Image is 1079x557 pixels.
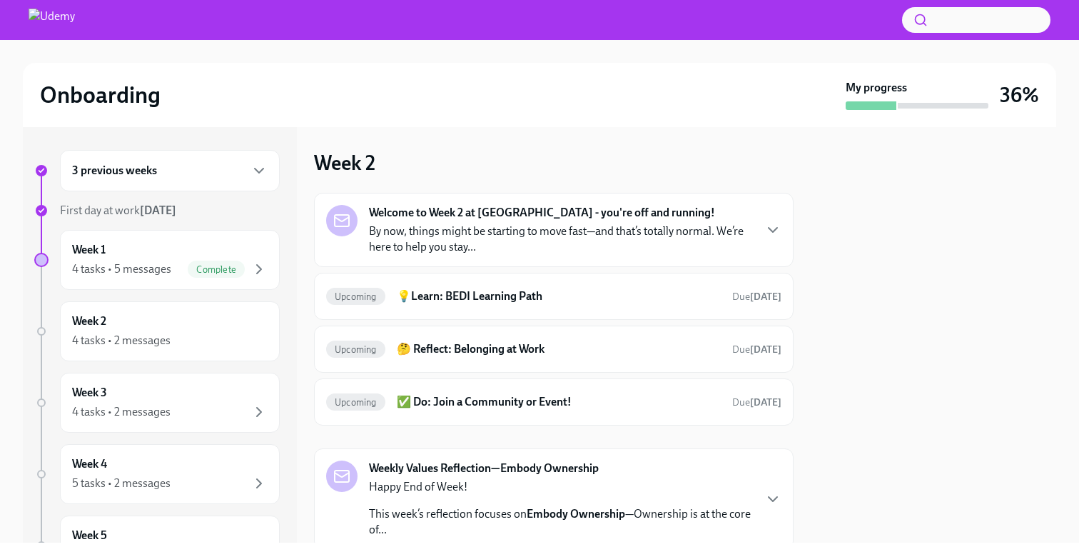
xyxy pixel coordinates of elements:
strong: Weekly Values Reflection—Embody Ownership [369,461,599,476]
a: First day at work[DATE] [34,203,280,219]
a: Week 14 tasks • 5 messagesComplete [34,230,280,290]
span: Complete [188,264,245,275]
strong: [DATE] [140,204,176,217]
span: September 6th, 2025 10:00 [732,290,781,303]
div: 4 tasks • 2 messages [72,404,171,420]
span: Due [732,291,781,303]
a: Week 45 tasks • 2 messages [34,444,280,504]
span: Due [732,396,781,408]
span: Upcoming [326,291,385,302]
strong: [DATE] [750,343,781,356]
span: September 6th, 2025 10:00 [732,396,781,409]
img: Udemy [29,9,75,31]
span: Due [732,343,781,356]
h3: 36% [1000,82,1039,108]
strong: Welcome to Week 2 at [GEOGRAPHIC_DATA] - you're off and running! [369,205,715,221]
h2: Onboarding [40,81,161,109]
strong: My progress [846,80,907,96]
p: This week’s reflection focuses on —Ownership is at the core of... [369,506,753,538]
h6: 💡Learn: BEDI Learning Path [397,288,721,304]
a: Week 24 tasks • 2 messages [34,301,280,361]
span: Upcoming [326,344,385,355]
a: Upcoming💡Learn: BEDI Learning PathDue[DATE] [326,285,781,308]
h3: Week 2 [314,150,375,176]
strong: [DATE] [750,396,781,408]
div: 4 tasks • 2 messages [72,333,171,348]
a: Week 34 tasks • 2 messages [34,373,280,433]
a: Upcoming🤔 Reflect: Belonging at WorkDue[DATE] [326,338,781,361]
h6: Week 4 [72,456,107,472]
strong: Embody Ownership [527,507,625,521]
p: Happy End of Week! [369,479,753,495]
div: 5 tasks • 2 messages [72,476,171,491]
h6: Week 2 [72,313,106,329]
a: Upcoming✅ Do: Join a Community or Event!Due[DATE] [326,391,781,413]
div: 3 previous weeks [60,150,280,191]
h6: Week 5 [72,528,107,543]
h6: Week 3 [72,385,107,401]
span: September 6th, 2025 10:00 [732,343,781,356]
span: Upcoming [326,397,385,408]
strong: [DATE] [750,291,781,303]
p: By now, things might be starting to move fast—and that’s totally normal. We’re here to help you s... [369,224,753,255]
h6: 3 previous weeks [72,163,157,179]
span: First day at work [60,204,176,217]
h6: 🤔 Reflect: Belonging at Work [397,341,721,357]
div: 4 tasks • 5 messages [72,261,171,277]
h6: Week 1 [72,242,106,258]
h6: ✅ Do: Join a Community or Event! [397,394,721,410]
